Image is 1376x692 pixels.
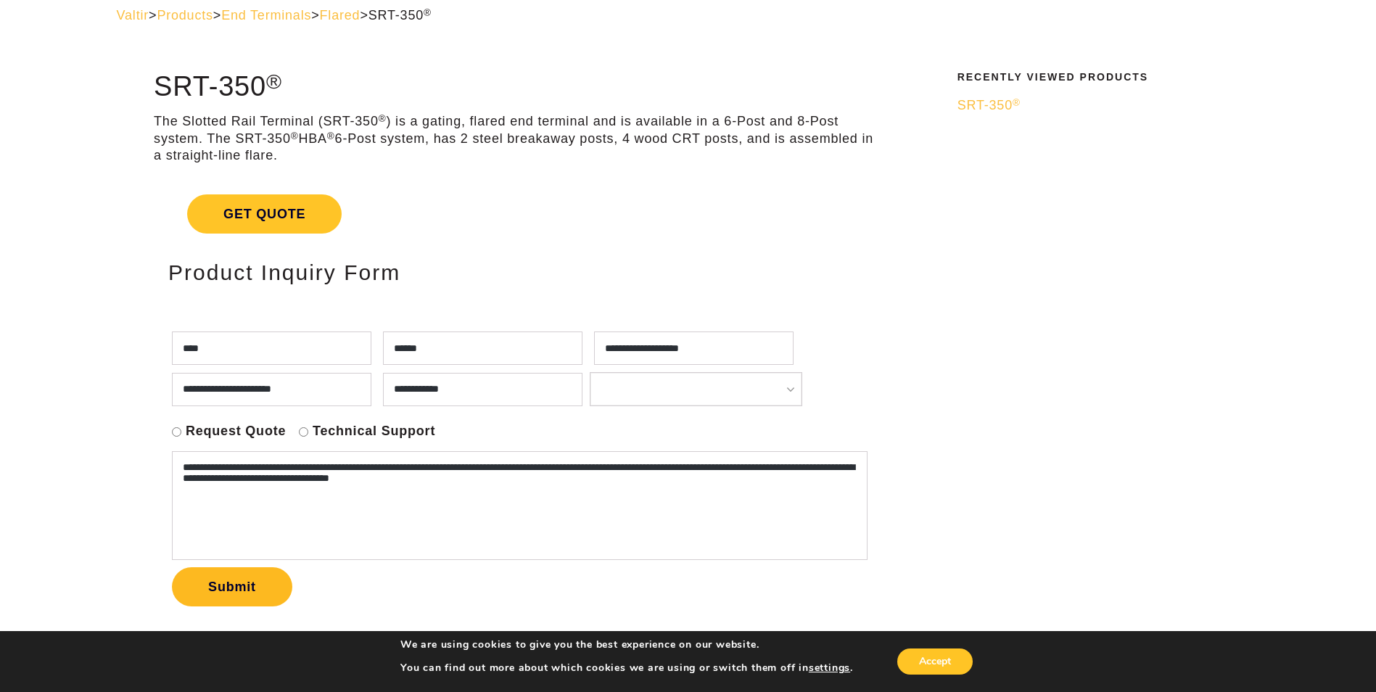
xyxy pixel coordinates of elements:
[379,113,387,124] sup: ®
[957,98,1021,112] span: SRT-350
[172,567,292,606] button: Submit
[291,131,299,141] sup: ®
[117,7,1260,24] div: > > > >
[266,70,282,93] sup: ®
[186,423,286,440] label: Request Quote
[320,8,361,22] a: Flared
[313,423,435,440] label: Technical Support
[157,8,213,22] a: Products
[327,131,335,141] sup: ®
[154,177,878,251] a: Get Quote
[400,638,853,651] p: We are using cookies to give you the best experience on our website.
[957,72,1251,83] h2: Recently Viewed Products
[221,8,311,22] a: End Terminals
[897,648,973,675] button: Accept
[117,8,149,22] a: Valtir
[400,662,853,675] p: You can find out more about which cookies we are using or switch them off in .
[368,8,432,22] span: SRT-350
[957,97,1251,114] a: SRT-350®
[154,72,878,102] h1: SRT-350
[809,662,850,675] button: settings
[1013,97,1021,108] sup: ®
[187,194,342,234] span: Get Quote
[424,7,432,18] sup: ®
[168,260,864,284] h2: Product Inquiry Form
[154,113,878,164] p: The Slotted Rail Terminal (SRT-350 ) is a gating, flared end terminal and is available in a 6-Pos...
